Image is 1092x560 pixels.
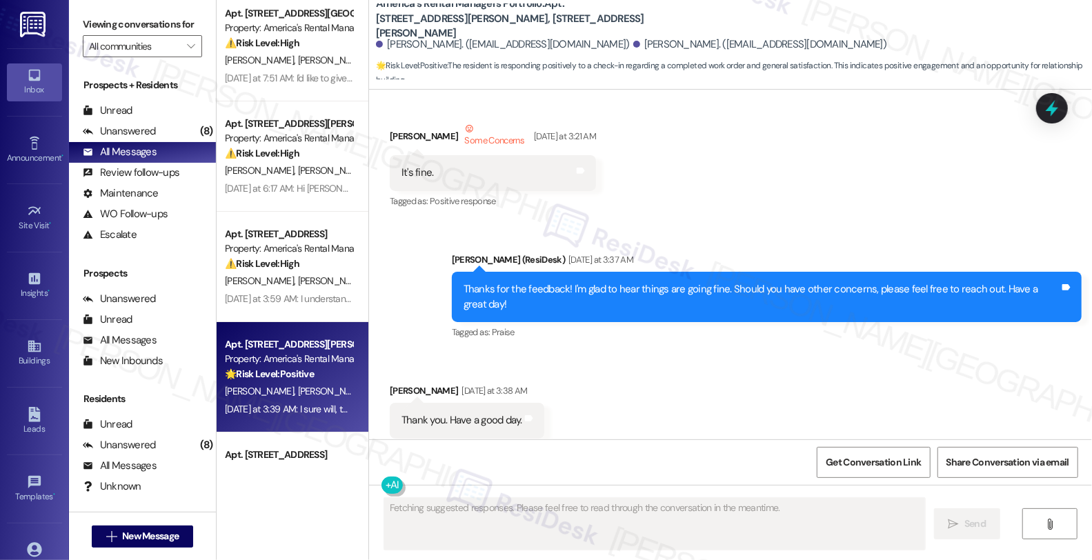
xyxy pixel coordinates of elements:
[83,459,157,473] div: All Messages
[565,252,633,267] div: [DATE] at 3:37 AM
[225,257,299,270] strong: ⚠️ Risk Level: High
[492,326,515,338] span: Praise
[225,131,353,146] div: Property: America's Rental Managers Portfolio
[20,12,48,37] img: ResiDesk Logo
[826,455,921,470] span: Get Conversation Link
[83,166,179,180] div: Review follow-ups
[83,186,159,201] div: Maintenance
[83,124,156,139] div: Unanswered
[464,282,1060,312] div: Thanks for the feedback! I'm glad to hear things are going fine. Should you have other concerns, ...
[83,333,157,348] div: All Messages
[817,447,930,478] button: Get Conversation Link
[934,508,1001,539] button: Send
[384,498,925,550] textarea: Fetching suggested responses. Please feel free to read through the conversation in the meantime.
[83,417,132,432] div: Unread
[92,526,194,548] button: New Message
[69,392,216,406] div: Residents
[401,413,522,428] div: Thank you. Have a good day.
[452,252,1082,272] div: [PERSON_NAME] (ResiDesk)
[390,191,596,211] div: Tagged as:
[48,286,50,296] span: •
[430,195,496,207] span: Positive response
[459,383,528,398] div: [DATE] at 3:38 AM
[187,41,195,52] i: 
[50,219,52,228] span: •
[225,117,353,131] div: Apt. [STREET_ADDRESS][PERSON_NAME], [STREET_ADDRESS][PERSON_NAME]
[225,147,299,159] strong: ⚠️ Risk Level: High
[376,60,447,71] strong: 🌟 Risk Level: Positive
[225,368,314,380] strong: 🌟 Risk Level: Positive
[122,529,179,543] span: New Message
[83,207,168,221] div: WO Follow-ups
[61,151,63,161] span: •
[225,448,353,462] div: Apt. [STREET_ADDRESS]
[225,54,298,66] span: [PERSON_NAME]
[7,470,62,508] a: Templates •
[462,121,528,150] div: Some Concerns
[225,403,368,415] div: [DATE] at 3:39 AM: I sure will, thanks!
[225,352,353,366] div: Property: America's Rental Managers Portfolio
[69,78,216,92] div: Prospects + Residents
[452,322,1082,342] div: Tagged as:
[225,72,1020,84] div: [DATE] at 7:51 AM: I'd like to give you an update. Upon checking, it appears that you are only en...
[225,6,353,21] div: Apt. [STREET_ADDRESS][GEOGRAPHIC_DATA][PERSON_NAME][STREET_ADDRESS][PERSON_NAME]
[390,383,544,403] div: [PERSON_NAME]
[298,54,367,66] span: [PERSON_NAME]
[1044,519,1055,530] i: 
[225,37,299,49] strong: ⚠️ Risk Level: High
[225,385,298,397] span: [PERSON_NAME]
[225,21,353,35] div: Property: America's Rental Managers Portfolio
[197,121,216,142] div: (8)
[83,14,202,35] label: Viewing conversations for
[225,337,353,352] div: Apt. [STREET_ADDRESS][PERSON_NAME], [STREET_ADDRESS][PERSON_NAME]
[390,439,544,459] div: Tagged as:
[225,274,298,287] span: [PERSON_NAME]
[530,129,596,143] div: [DATE] at 3:21 AM
[89,35,180,57] input: All communities
[964,517,986,531] span: Send
[937,447,1078,478] button: Share Conversation via email
[633,37,887,52] div: [PERSON_NAME]. ([EMAIL_ADDRESS][DOMAIN_NAME])
[53,490,55,499] span: •
[7,403,62,440] a: Leads
[83,438,156,452] div: Unanswered
[225,164,298,177] span: [PERSON_NAME]
[7,199,62,237] a: Site Visit •
[7,267,62,304] a: Insights •
[83,228,137,242] div: Escalate
[298,164,367,177] span: [PERSON_NAME]
[83,103,132,118] div: Unread
[225,241,353,256] div: Property: America's Rental Managers Portfolio
[946,455,1069,470] span: Share Conversation via email
[7,63,62,101] a: Inbox
[376,37,630,52] div: [PERSON_NAME]. ([EMAIL_ADDRESS][DOMAIN_NAME])
[83,312,132,327] div: Unread
[106,531,117,542] i: 
[298,274,367,287] span: [PERSON_NAME]
[197,434,216,456] div: (8)
[390,121,596,155] div: [PERSON_NAME]
[949,519,959,530] i: 
[83,292,156,306] div: Unanswered
[225,227,353,241] div: Apt. [STREET_ADDRESS]
[83,354,163,368] div: New Inbounds
[83,145,157,159] div: All Messages
[401,166,434,180] div: It's fine.
[298,385,367,397] span: [PERSON_NAME]
[376,59,1092,88] span: : The resident is responding positively to a check-in regarding a completed work order and genera...
[83,479,141,494] div: Unknown
[7,334,62,372] a: Buildings
[69,266,216,281] div: Prospects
